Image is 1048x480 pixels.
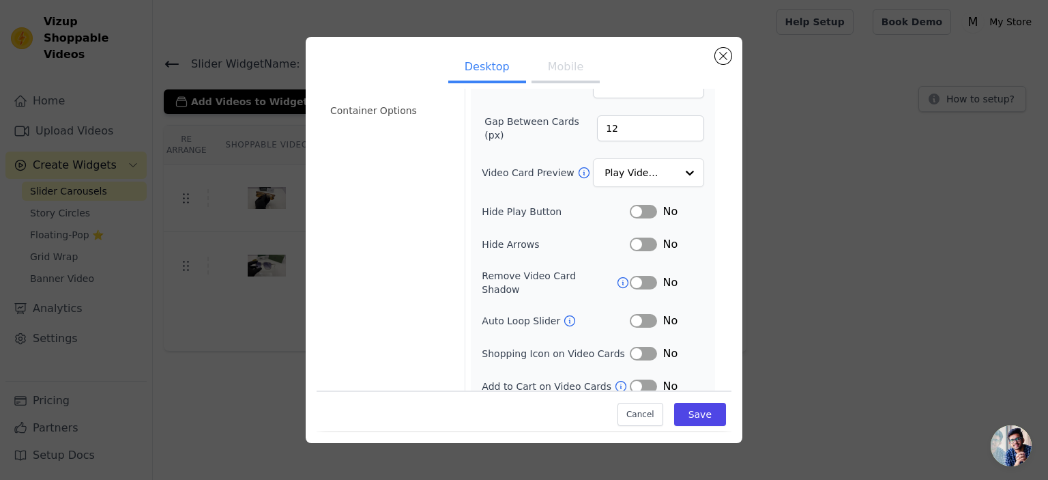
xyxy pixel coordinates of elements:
[482,205,630,218] label: Hide Play Button
[482,269,616,296] label: Remove Video Card Shadow
[617,404,663,427] button: Cancel
[482,314,563,328] label: Auto Loop Slider
[482,166,577,180] label: Video Card Preview
[482,347,630,361] label: Shopping Icon on Video Cards
[663,274,678,291] span: No
[532,53,600,83] button: Mobile
[482,380,614,393] label: Add to Cart on Video Cards
[991,425,1032,466] div: Open chat
[663,203,678,220] span: No
[663,345,678,362] span: No
[663,378,678,395] span: No
[663,313,678,329] span: No
[322,97,456,124] li: Container Options
[482,238,630,251] label: Hide Arrows
[674,404,726,427] button: Save
[484,115,597,142] label: Gap Between Cards (px)
[663,236,678,253] span: No
[448,53,526,83] button: Desktop
[715,48,731,64] button: Close modal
